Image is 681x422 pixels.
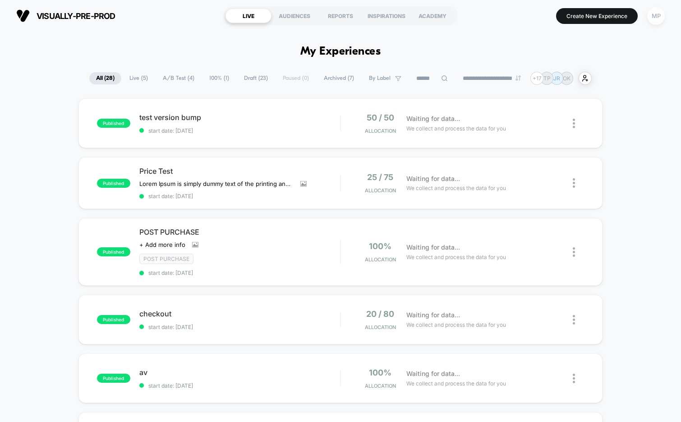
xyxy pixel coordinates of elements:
div: MP [647,7,665,25]
div: + 17 [530,72,543,85]
div: AUDIENCES [271,9,317,23]
span: We collect and process the data for you [406,184,506,192]
button: MP [644,7,667,25]
span: Waiting for data... [406,174,460,184]
span: We collect and process the data for you [406,379,506,388]
span: 100% ( 1 ) [202,72,236,84]
span: Lorem Ipsum is simply dummy text of the printing and typesetting industry. Lorem Ipsum has been t... [139,180,294,187]
span: Live ( 5 ) [123,72,155,84]
span: 100% [369,368,391,377]
span: Allocation [365,383,396,389]
img: Visually logo [16,9,30,23]
span: av [139,368,340,377]
button: Create New Experience [556,8,638,24]
span: test version bump [139,113,340,122]
span: published [97,374,130,383]
span: start date: [DATE] [139,127,340,134]
div: LIVE [225,9,271,23]
span: visually-pre-prod [37,11,115,21]
span: 50 / 50 [367,113,394,122]
span: 20 / 80 [366,309,394,319]
span: A/B Test ( 4 ) [156,72,201,84]
div: INSPIRATIONS [364,9,410,23]
span: All ( 28 ) [89,72,121,84]
span: Allocation [365,187,396,194]
h1: My Experiences [300,45,381,58]
span: Allocation [365,324,396,330]
button: visually-pre-prod [14,9,118,23]
span: We collect and process the data for you [406,124,506,133]
span: POST PURCHASE [139,227,340,237]
span: 100% [369,241,391,251]
span: checkout [139,309,340,318]
span: start date: [DATE] [139,193,340,199]
div: ACADEMY [410,9,456,23]
p: TP [543,75,551,82]
span: Allocation [365,256,396,263]
span: By Label [369,75,391,82]
span: Waiting for data... [406,369,460,379]
span: Waiting for data... [406,114,460,124]
span: Waiting for data... [406,310,460,320]
img: close [573,247,575,257]
p: OK [563,75,571,82]
span: published [97,315,130,324]
span: We collect and process the data for you [406,253,506,261]
img: close [573,374,575,383]
span: start date: [DATE] [139,382,340,389]
img: close [573,119,575,128]
span: Waiting for data... [406,242,460,252]
p: JR [553,75,560,82]
span: 25 / 75 [367,172,393,182]
img: close [573,315,575,325]
span: start date: [DATE] [139,269,340,276]
span: start date: [DATE] [139,324,340,330]
span: Allocation [365,128,396,134]
span: Archived ( 7 ) [317,72,361,84]
span: published [97,119,130,128]
span: Price Test [139,167,340,176]
span: + Add more info [139,241,185,248]
span: We collect and process the data for you [406,320,506,329]
span: published [97,179,130,188]
div: REPORTS [317,9,364,23]
span: published [97,247,130,256]
img: end [515,75,521,81]
span: Draft ( 23 ) [237,72,275,84]
span: Post Purchase [139,254,193,264]
img: close [573,178,575,188]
